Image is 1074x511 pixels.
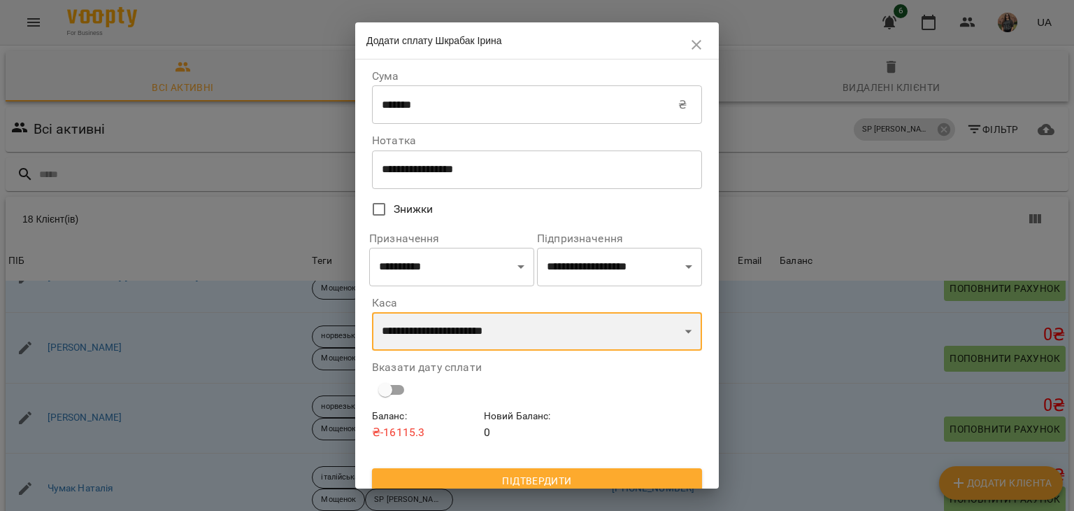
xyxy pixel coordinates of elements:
[678,97,687,113] p: ₴
[394,201,434,218] span: Знижки
[372,424,478,441] p: ₴ -16115.3
[383,472,691,489] span: Підтвердити
[481,406,593,443] div: 0
[484,409,590,424] h6: Новий Баланс :
[537,233,702,244] label: Підпризначення
[372,468,702,493] button: Підтвердити
[372,409,478,424] h6: Баланс :
[369,233,534,244] label: Призначення
[372,71,702,82] label: Сума
[372,362,702,373] label: Вказати дату сплати
[372,135,702,146] label: Нотатка
[372,297,702,309] label: Каса
[366,35,502,46] span: Додати сплату Шкрабак Ірина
